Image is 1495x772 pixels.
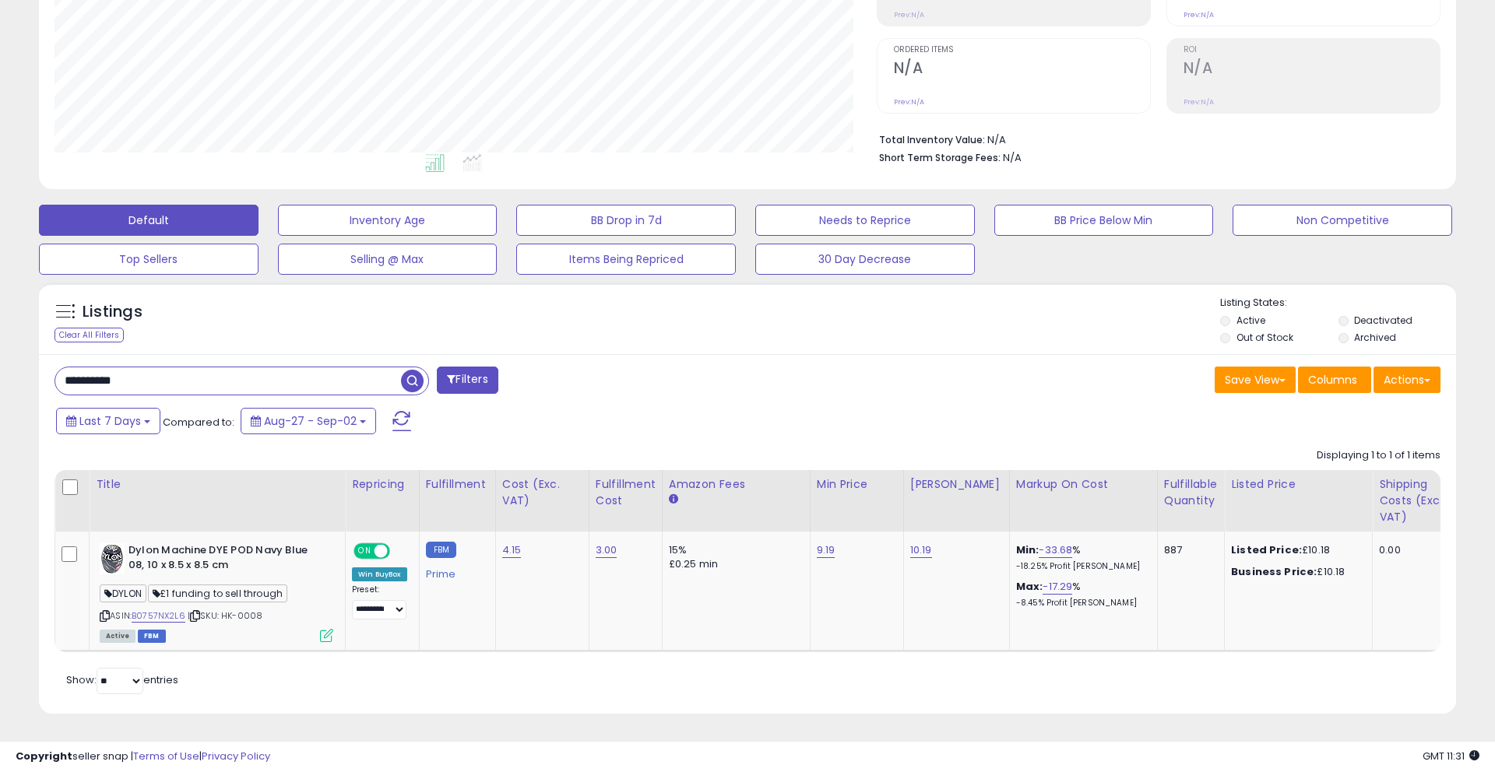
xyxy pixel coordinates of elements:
[755,205,975,236] button: Needs to Reprice
[894,97,924,107] small: Prev: N/A
[817,542,835,558] a: 9.19
[278,205,498,236] button: Inventory Age
[1164,476,1218,509] div: Fulfillable Quantity
[1308,372,1357,388] span: Columns
[437,367,498,394] button: Filters
[596,476,656,509] div: Fulfillment Cost
[1423,749,1479,763] span: 2025-09-12 11:31 GMT
[16,749,270,764] div: seller snap | |
[502,476,582,509] div: Cost (Exc. VAT)
[894,46,1150,54] span: Ordered Items
[1016,542,1039,557] b: Min:
[596,542,617,558] a: 3.00
[79,413,141,429] span: Last 7 Days
[1231,543,1360,557] div: £10.18
[669,493,678,507] small: Amazon Fees.
[516,205,736,236] button: BB Drop in 7d
[66,672,178,687] span: Show: entries
[879,151,1001,164] b: Short Term Storage Fees:
[1231,476,1366,493] div: Listed Price
[516,244,736,275] button: Items Being Repriced
[1164,543,1212,557] div: 887
[669,476,804,493] div: Amazon Fees
[1215,367,1296,393] button: Save View
[1016,580,1145,609] div: %
[1298,367,1371,393] button: Columns
[426,562,484,581] div: Prime
[910,542,932,558] a: 10.19
[1043,579,1072,595] a: -17.29
[100,584,146,602] span: DYLON
[879,133,985,146] b: Total Inventory Value:
[755,244,975,275] button: 30 Day Decrease
[264,413,357,429] span: Aug-27 - Sep-02
[426,542,456,558] small: FBM
[100,630,135,643] span: All listings currently available for purchase on Amazon
[39,244,259,275] button: Top Sellers
[817,476,897,493] div: Min Price
[352,584,407,619] div: Preset:
[83,301,142,323] h5: Listings
[1354,331,1396,344] label: Archived
[352,476,413,493] div: Repricing
[894,10,924,19] small: Prev: N/A
[1016,543,1145,572] div: %
[1236,331,1293,344] label: Out of Stock
[355,545,375,558] span: ON
[100,612,110,620] i: Click to copy
[39,205,259,236] button: Default
[1184,10,1214,19] small: Prev: N/A
[188,609,262,622] span: | SKU: HK-0008
[426,476,489,493] div: Fulfillment
[96,476,339,493] div: Title
[1236,314,1265,327] label: Active
[1184,97,1214,107] small: Prev: N/A
[1016,598,1145,609] p: -8.45% Profit [PERSON_NAME]
[879,129,1429,148] li: N/A
[502,542,522,558] a: 4.15
[133,749,199,763] a: Terms of Use
[1231,565,1360,579] div: £10.18
[278,244,498,275] button: Selling @ Max
[1354,314,1412,327] label: Deactivated
[148,584,287,602] span: £1 funding to sell through
[1317,448,1440,463] div: Displaying 1 to 1 of 1 items
[1184,59,1440,80] h2: N/A
[1003,150,1022,165] span: N/A
[100,543,333,640] div: ASIN:
[128,543,318,576] b: Dylon Machine DYE POD Navy Blue 08, 10 x 8.5 x 8.5 cm
[100,543,125,574] img: 41gntq3k7kL._SL40_.jpg
[1379,476,1459,525] div: Shipping Costs (Exc. VAT)
[894,59,1150,80] h2: N/A
[1184,46,1440,54] span: ROI
[16,749,72,763] strong: Copyright
[669,543,798,557] div: 15%
[1016,561,1145,572] p: -18.25% Profit [PERSON_NAME]
[1374,367,1440,393] button: Actions
[910,476,1003,493] div: [PERSON_NAME]
[669,557,798,571] div: £0.25 min
[994,205,1214,236] button: BB Price Below Min
[1231,564,1317,579] b: Business Price:
[56,408,160,434] button: Last 7 Days
[1016,579,1043,594] b: Max:
[190,612,200,620] i: Click to copy
[1220,296,1455,311] p: Listing States:
[388,545,413,558] span: OFF
[1231,542,1302,557] b: Listed Price:
[1039,542,1072,558] a: -33.68
[138,630,166,643] span: FBM
[132,609,185,623] a: B0757NX2L6
[1016,476,1151,493] div: Markup on Cost
[202,749,270,763] a: Privacy Policy
[163,415,234,430] span: Compared to:
[55,328,124,342] div: Clear All Filters
[352,567,407,581] div: Win BuyBox
[1379,543,1454,557] div: 0.00
[1009,470,1157,532] th: The percentage added to the cost of goods (COGS) that forms the calculator for Min & Max prices.
[241,408,376,434] button: Aug-27 - Sep-02
[1233,205,1452,236] button: Non Competitive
